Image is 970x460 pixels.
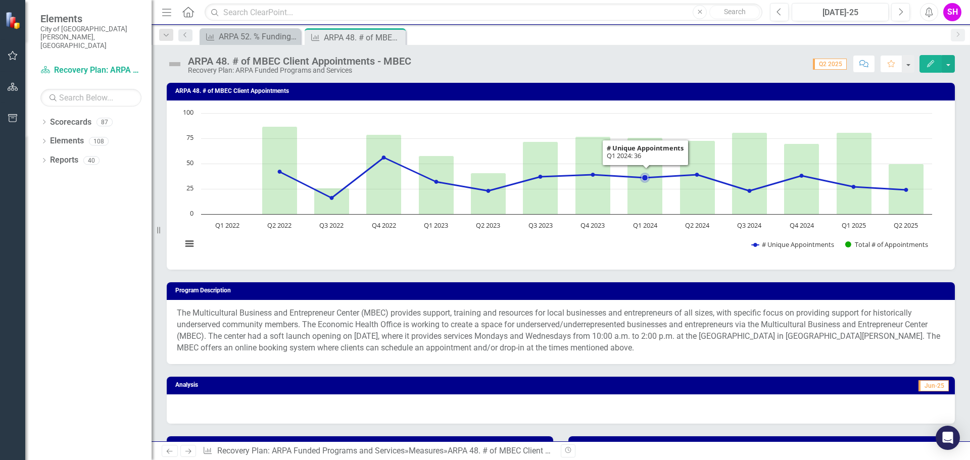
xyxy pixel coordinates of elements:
span: Jun-25 [918,380,949,391]
path: Q4 2024, 38. # Unique Appointments. [800,174,804,178]
button: Show # Unique Appointments [752,240,834,249]
a: ARPA 52. % Funding Spent - '21 Multicultural Business and Entrepreneur Center - MBEC [202,30,298,43]
a: Measures [409,446,444,455]
path: Q1 2024, 76. Total # of Appointments. [627,138,663,215]
div: 40 [83,156,100,165]
input: Search Below... [40,89,141,107]
a: Recovery Plan: ARPA Funded Programs and Services [217,446,405,455]
text: 0 [190,209,193,218]
button: [DATE]-25 [792,3,889,21]
path: Q2 2024, 73. Total # of Appointments. [680,141,715,215]
span: Elements [40,13,141,25]
path: Q3 2023, 72. Total # of Appointments. [523,142,558,215]
h3: ARPA 48. # of MBEC Client Appointments [175,88,950,94]
small: City of [GEOGRAPHIC_DATA][PERSON_NAME], [GEOGRAPHIC_DATA] [40,25,141,49]
path: Q4 2023, 77. Total # of Appointments. [575,137,611,215]
img: ClearPoint Strategy [5,12,23,29]
g: Total # of Appointments, series 2 of 2. Bar series with 14 bars. [227,126,924,215]
path: Q2 2022, 87. Total # of Appointments. [262,127,298,215]
text: Q3 2022 [319,221,344,230]
div: ARPA 48. # of MBEC Client Appointments - MBEC [188,56,411,67]
path: Q4 2022, 56. # Unique Appointments. [382,156,386,160]
text: Q2 2022 [267,221,292,230]
a: Scorecards [50,117,91,128]
path: Q3 2023, 37. # Unique Appointments. [539,175,543,179]
path: Q3 2024, 81. Total # of Appointments. [732,133,767,215]
img: Not Defined [167,56,183,72]
span: The Multicultural Business and Entrepreneur Center (MBEC) provides support, training and resource... [177,308,940,352]
path: Q2 2025, 50. Total # of Appointments. [889,164,924,215]
span: Q2 2025 [813,59,847,70]
path: Q4 2022, 79. Total # of Appointments. [366,135,402,215]
svg: Interactive chart [177,108,937,260]
text: Q1 2025 [842,221,866,230]
div: Recovery Plan: ARPA Funded Programs and Services [188,67,411,74]
path: Q2 2023, 41. Total # of Appointments. [471,173,506,215]
button: View chart menu, Chart [182,237,197,251]
text: Q1 2024 [633,221,658,230]
path: Q2 2022, 42. # Unique Appointments. [278,170,282,174]
path: Q3 2024, 23. # Unique Appointments. [748,189,752,193]
a: Elements [50,135,84,147]
path: Q4 2023, 39. # Unique Appointments. [591,173,595,177]
text: Q1 2022 [215,221,239,230]
text: Q2 2024 [685,221,710,230]
path: Q2 2024, 39. # Unique Appointments. [695,173,699,177]
text: Q4 2023 [580,221,605,230]
div: ARPA 48. # of MBEC Client Appointments - MBEC [448,446,623,455]
input: Search ClearPoint... [205,4,762,21]
path: Q1 2024, 36. # Unique Appointments. [642,175,648,181]
text: Q4 2024 [790,221,814,230]
span: Search [724,8,746,16]
path: Q1 2023, 32. # Unique Appointments. [434,180,439,184]
button: Show Total # of Appointments [845,240,928,249]
path: Q1 2023, 58. Total # of Appointments. [419,156,454,215]
text: Q2 2023 [476,221,500,230]
div: » » [203,445,553,457]
div: ARPA 48. # of MBEC Client Appointments - MBEC [324,31,403,44]
path: Q1 2025, 81. Total # of Appointments. [837,133,872,215]
text: 50 [186,158,193,167]
path: Q3 2022, 26. Total # of Appointments. [314,188,350,215]
text: 75 [186,133,193,142]
div: Chart. Highcharts interactive chart. [177,108,945,260]
div: ARPA 52. % Funding Spent - '21 Multicultural Business and Entrepreneur Center - MBEC [219,30,298,43]
div: [DATE]-25 [795,7,885,19]
a: Reports [50,155,78,166]
path: Q2 2025, 24. # Unique Appointments. [904,188,908,192]
path: Q3 2022, 16. # Unique Appointments. [330,196,334,200]
div: 87 [96,118,113,126]
path: Q2 2023, 23. # Unique Appointments. [487,189,491,193]
h3: Analysis [175,382,501,388]
text: 100 [183,108,193,117]
h3: Program Description [175,287,950,294]
text: Q4 2022 [372,221,396,230]
text: Q3 2023 [528,221,553,230]
text: 25 [186,183,193,192]
text: Q1 2023 [424,221,448,230]
path: Q4 2024, 70. Total # of Appointments. [784,144,819,215]
text: Q3 2024 [737,221,762,230]
text: Q2 2025 [894,221,918,230]
path: Q1 2025, 27. # Unique Appointments. [852,185,856,189]
button: SH [943,3,961,21]
div: Open Intercom Messenger [936,426,960,450]
a: Recovery Plan: ARPA Funded Programs and Services [40,65,141,76]
button: Search [709,5,760,19]
div: 108 [89,137,109,145]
